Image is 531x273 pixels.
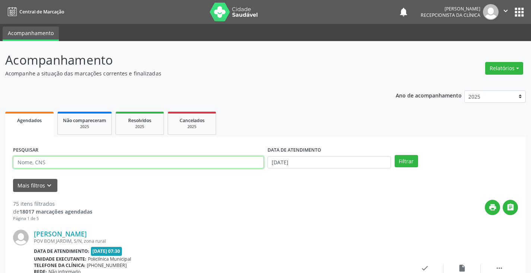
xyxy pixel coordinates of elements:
div: 75 itens filtrados [13,200,92,208]
button: Filtrar [395,155,418,168]
button: Mais filtroskeyboard_arrow_down [13,179,57,192]
strong: 18017 marcações agendadas [19,208,92,215]
b: Data de atendimento: [34,248,89,254]
i:  [495,264,503,272]
img: img [13,230,29,245]
b: Telefone da clínica: [34,262,85,269]
a: Acompanhamento [3,27,59,41]
button: print [485,200,500,215]
p: Acompanhamento [5,51,370,69]
span: Central de Marcação [19,9,64,15]
span: [PHONE_NUMBER] [87,262,127,269]
a: [PERSON_NAME] [34,230,87,238]
span: Resolvidos [128,117,151,124]
i: check [421,264,429,272]
div: Página 1 de 5 [13,215,92,222]
input: Selecione um intervalo [268,156,391,169]
span: Recepcionista da clínica [421,12,480,18]
p: Acompanhe a situação das marcações correntes e finalizadas [5,69,370,77]
span: Agendados [17,117,42,124]
button: Relatórios [485,62,523,75]
div: 2025 [173,124,211,130]
a: Central de Marcação [5,6,64,18]
button:  [499,4,513,20]
label: PESQUISAR [13,145,38,156]
i:  [506,203,515,211]
span: Cancelados [180,117,205,124]
i: insert_drive_file [458,264,466,272]
i: keyboard_arrow_down [45,182,53,190]
button: notifications [398,7,409,17]
span: Policlínica Municipal [88,256,131,262]
div: de [13,208,92,215]
span: [DATE] 07:30 [91,247,122,255]
b: Unidade executante: [34,256,86,262]
label: DATA DE ATENDIMENTO [268,145,321,156]
div: 2025 [63,124,106,130]
p: Ano de acompanhamento [396,90,462,100]
div: 2025 [121,124,158,130]
button: apps [513,6,526,19]
input: Nome, CNS [13,156,264,169]
div: [PERSON_NAME] [421,6,480,12]
i:  [502,7,510,15]
span: Não compareceram [63,117,106,124]
img: img [483,4,499,20]
div: POV BOM JARDIM, S/N, zona rural [34,238,406,244]
i: print [489,203,497,211]
button:  [503,200,518,215]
